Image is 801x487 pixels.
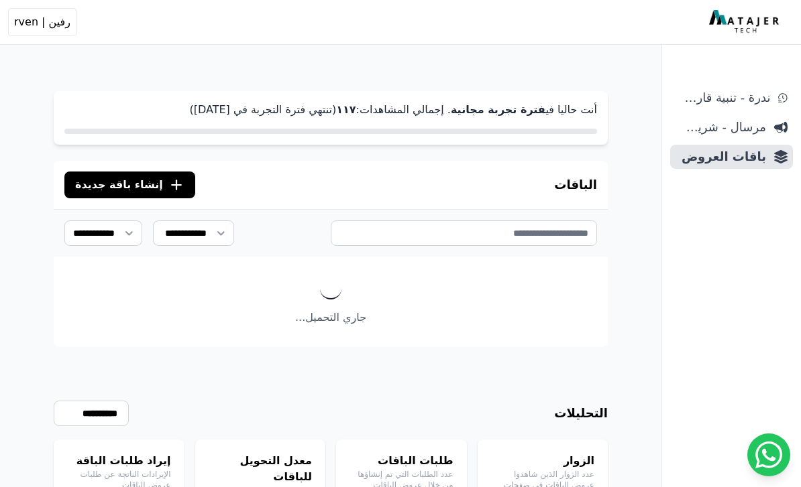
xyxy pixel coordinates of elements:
[676,147,766,166] span: باقات العروض
[554,404,608,423] h3: التحليلات
[336,103,356,116] strong: ١١٧
[676,118,766,137] span: مرسال - شريط دعاية
[554,176,597,194] h3: الباقات
[676,88,770,107] span: ندرة - تنبية قارب علي النفاذ
[209,453,313,485] h4: معدل التحويل للباقات
[67,453,171,469] h4: إيراد طلبات الباقة
[64,171,195,198] button: إنشاء باقة جديدة
[8,8,76,36] button: رفين | rven
[64,102,597,118] p: أنت حاليا في . إجمالي المشاهدات: (تنتهي فترة التجربة في [DATE])
[75,177,163,193] span: إنشاء باقة جديدة
[451,103,545,116] strong: فترة تجربة مجانية
[54,309,608,326] p: جاري التحميل...
[709,10,782,34] img: MatajerTech Logo
[491,453,595,469] h4: الزوار
[14,14,70,30] span: رفين | rven
[350,453,453,469] h4: طلبات الباقات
